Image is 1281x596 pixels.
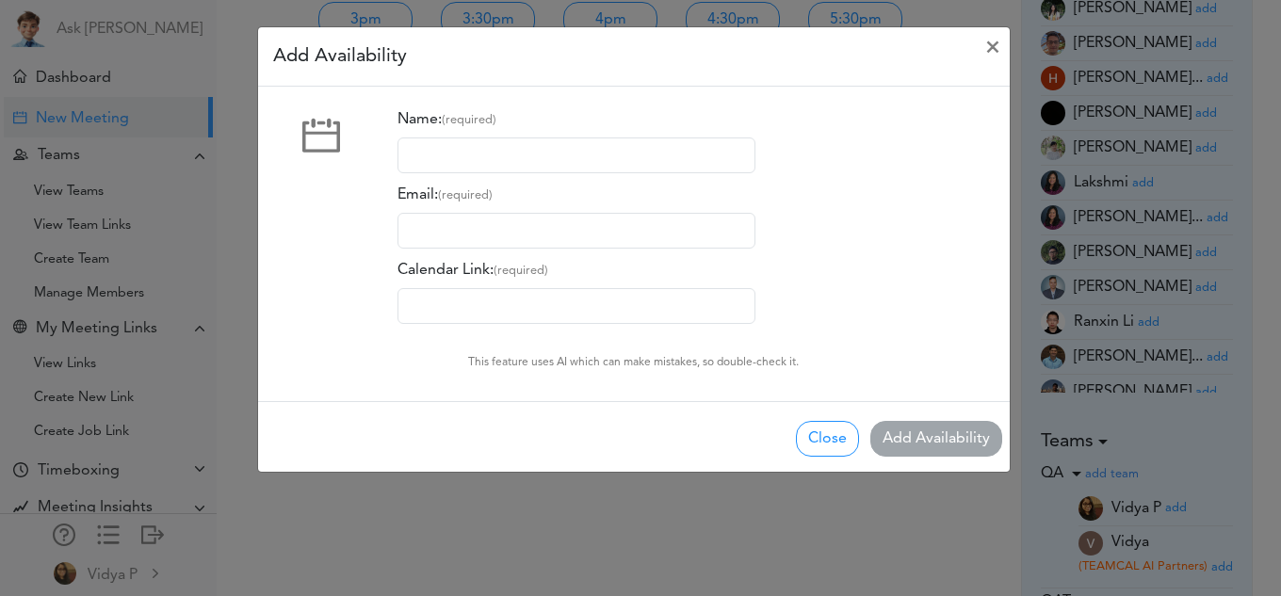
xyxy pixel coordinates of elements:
label: Calendar Link: [397,252,548,288]
label: Email: [397,177,493,213]
span: × [985,37,1000,59]
label: Name: [397,102,496,137]
small: (required) [438,189,493,201]
button: Close [970,22,1015,74]
input: Calendar Link [397,288,755,324]
button: Close [796,421,859,457]
input: Member's email [397,213,755,249]
p: This feature uses AI which can make mistakes, so double-check it. [468,354,799,371]
small: (required) [494,265,548,277]
h5: Add Availability [273,42,407,71]
button: Add Availability [870,421,1002,457]
input: Member's Name [397,137,755,173]
small: (required) [442,114,496,126]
